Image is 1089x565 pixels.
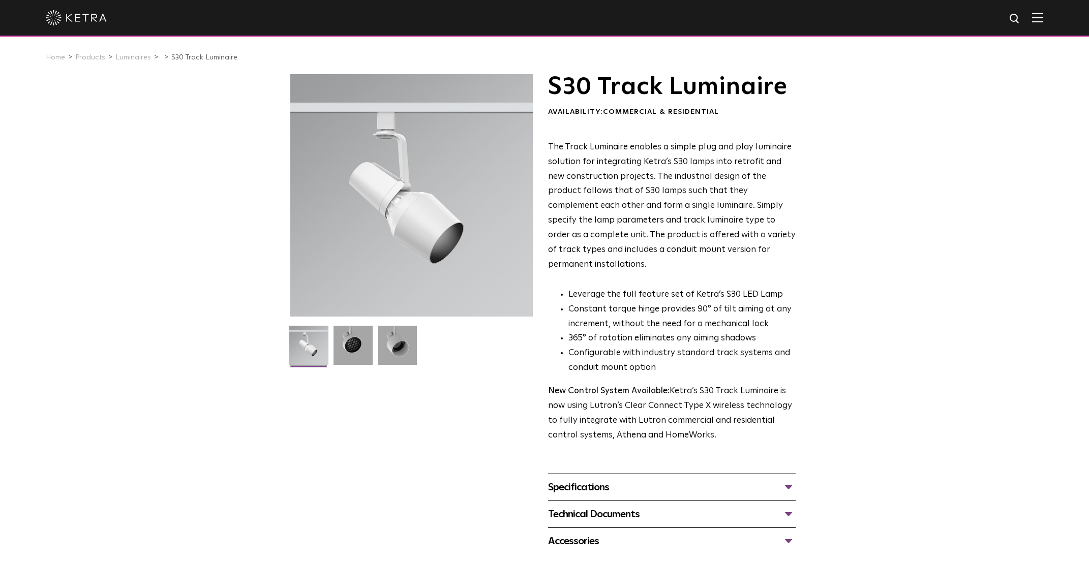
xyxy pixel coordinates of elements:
[548,479,796,495] div: Specifications
[289,326,328,372] img: S30-Track-Luminaire-2021-Web-Square
[334,326,373,372] img: 3b1b0dc7630e9da69e6b
[568,331,796,346] li: 365° of rotation eliminates any aiming shadows
[171,54,237,61] a: S30 Track Luminaire
[568,346,796,375] li: Configurable with industry standard track systems and conduit mount option
[46,54,65,61] a: Home
[75,54,105,61] a: Products
[548,74,796,100] h1: S30 Track Luminaire
[568,302,796,332] li: Constant torque hinge provides 90° of tilt aiming at any increment, without the need for a mechan...
[548,533,796,549] div: Accessories
[46,10,107,25] img: ketra-logo-2019-white
[378,326,417,372] img: 9e3d97bd0cf938513d6e
[603,108,719,115] span: Commercial & Residential
[548,107,796,117] div: Availability:
[568,288,796,302] li: Leverage the full feature set of Ketra’s S30 LED Lamp
[548,384,796,443] p: Ketra’s S30 Track Luminaire is now using Lutron’s Clear Connect Type X wireless technology to ful...
[548,387,670,395] strong: New Control System Available:
[115,54,151,61] a: Luminaires
[1009,13,1021,25] img: search icon
[548,143,796,269] span: The Track Luminaire enables a simple plug and play luminaire solution for integrating Ketra’s S30...
[548,506,796,522] div: Technical Documents
[1032,13,1043,22] img: Hamburger%20Nav.svg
